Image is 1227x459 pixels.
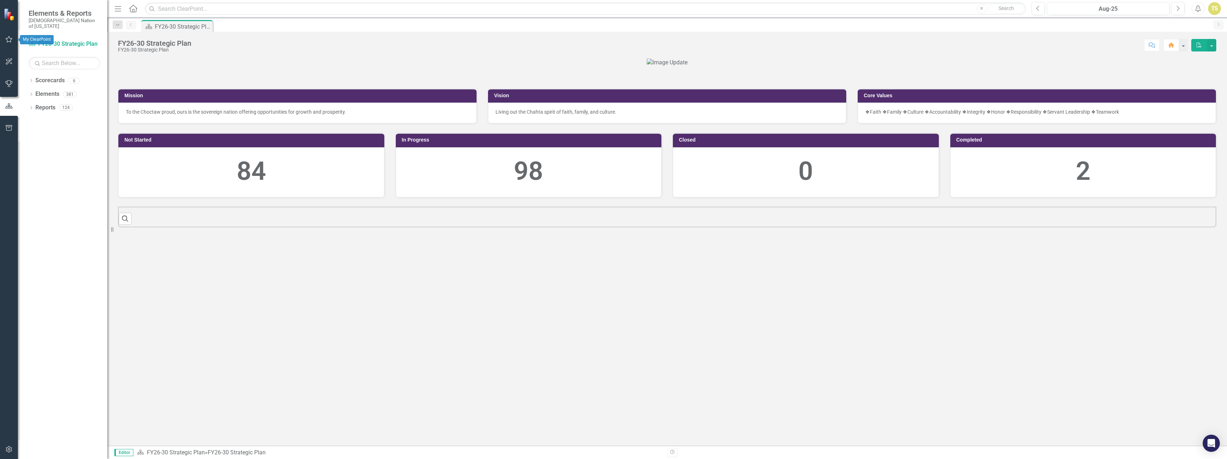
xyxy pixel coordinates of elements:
[1049,5,1167,13] div: Aug-25
[1047,2,1169,15] button: Aug-25
[59,105,73,111] div: 124
[118,39,191,47] div: FY26-30 Strategic Plan
[4,8,16,21] img: ClearPoint Strategy
[35,90,59,98] a: Elements
[20,35,54,44] div: My ClearPoint
[29,57,100,69] input: Search Below...
[63,91,77,97] div: 381
[126,153,377,190] div: 84
[403,153,654,190] div: 98
[208,449,266,456] div: FY26-30 Strategic Plan
[29,18,100,29] small: [DEMOGRAPHIC_DATA] Nation of [US_STATE]
[647,59,688,67] img: Image Update
[145,3,1026,15] input: Search ClearPoint...
[29,9,100,18] span: Elements & Reports
[958,153,1209,190] div: 2
[147,449,205,456] a: FY26-30 Strategic Plan
[126,109,346,115] span: To the Choctaw proud, ours is the sovereign nation offering opportunities for growth and prosperity.
[35,104,55,112] a: Reports
[494,93,843,98] h3: Vision
[137,449,662,457] div: »
[35,76,65,85] a: Scorecards
[124,137,381,143] h3: Not Started
[155,22,211,31] div: FY26-30 Strategic Plan
[864,93,1212,98] h3: Core Values
[402,137,658,143] h3: In Progress
[124,93,473,98] h3: Mission
[989,4,1024,14] button: Search
[29,40,100,48] a: FY26-30 Strategic Plan
[1208,2,1221,15] button: TS
[865,108,1208,115] p: ❖Faith ❖Family ❖Culture ❖Accountability ❖Integrity ❖Honor ❖Responsibility ❖Servant Leadership ❖Te...
[999,5,1014,11] span: Search
[679,137,935,143] h3: Closed
[68,78,80,84] div: 6
[118,47,191,53] div: FY26-30 Strategic Plan
[680,153,931,190] div: 0
[114,449,133,456] span: Editor
[956,137,1213,143] h3: Completed
[496,109,616,115] span: Living out the Chahta spirit of faith, family, and culture.
[1203,435,1220,452] div: Open Intercom Messenger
